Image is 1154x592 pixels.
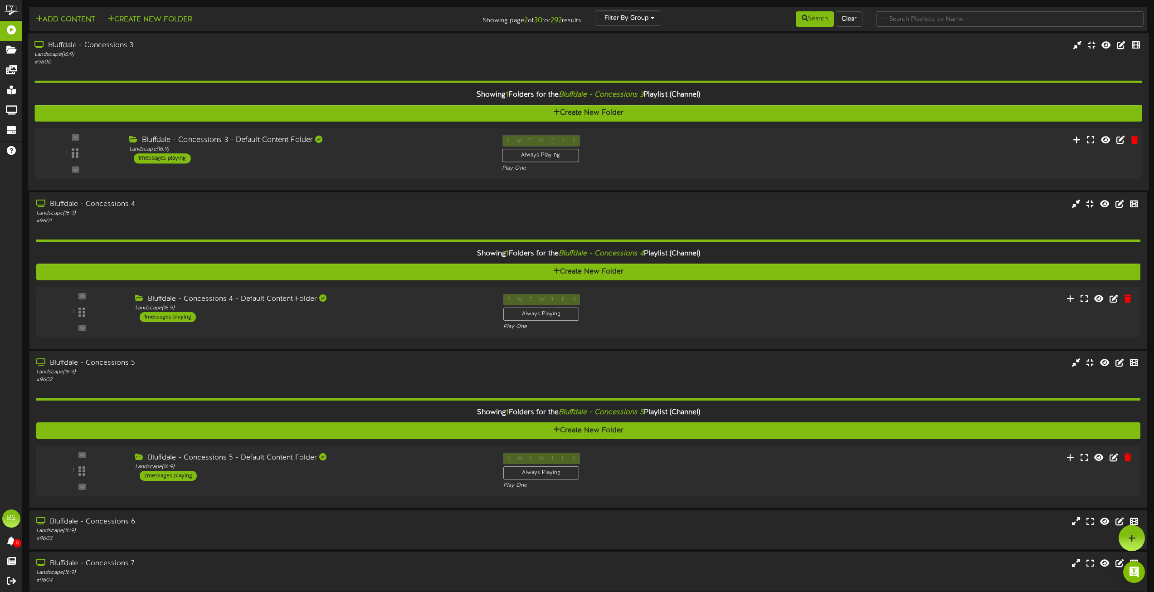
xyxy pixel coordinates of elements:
[129,146,488,153] div: Landscape ( 16:9 )
[503,482,766,489] div: Play One
[29,403,1147,422] div: Showing Folders for the Playlist (Channel)
[503,323,766,331] div: Play One
[34,40,488,51] div: Bluffdale - Concessions 3
[2,509,20,528] div: BS
[34,105,1142,122] button: Create New Folder
[140,312,196,322] div: 1 messages playing
[401,10,588,26] div: Showing page of for results
[129,135,488,146] div: Bluffdale - Concessions 3 - Default Content Folder
[135,463,490,471] div: Landscape ( 16:9 )
[13,539,21,548] span: 0
[36,422,1140,439] button: Create New Folder
[34,50,488,58] div: Landscape ( 16:9 )
[36,569,488,577] div: Landscape ( 16:9 )
[36,517,488,527] div: Bluffdale - Concessions 6
[503,308,579,321] div: Always Playing
[36,368,488,376] div: Landscape ( 16:9 )
[836,11,862,27] button: Clear
[28,85,1149,105] div: Showing Folders for the Playlist (Channel)
[135,304,490,312] div: Landscape ( 16:9 )
[36,199,488,210] div: Bluffdale - Concessions 4
[550,16,562,24] strong: 292
[105,14,195,25] button: Create New Folder
[36,358,488,368] div: Bluffdale - Concessions 5
[36,535,488,543] div: # 9603
[534,16,542,24] strong: 30
[506,250,509,258] span: 1
[36,217,488,225] div: # 9601
[876,11,1144,27] input: -- Search Playlists by Name --
[33,14,98,25] button: Add Content
[503,466,579,479] div: Always Playing
[559,250,644,258] i: Bluffdale - Concessions 4
[36,558,488,569] div: Bluffdale - Concessions 7
[524,16,528,24] strong: 2
[1123,561,1145,583] div: Open Intercom Messenger
[34,59,488,66] div: # 9600
[796,11,834,27] button: Search
[135,453,490,463] div: Bluffdale - Concessions 5 - Default Content Folder
[135,294,490,304] div: Bluffdale - Concessions 4 - Default Content Folder
[506,408,509,416] span: 1
[29,244,1147,264] div: Showing Folders for the Playlist (Channel)
[559,408,644,416] i: Bluffdale - Concessions 5
[140,471,197,481] div: 2 messages playing
[36,376,488,384] div: # 9602
[134,153,191,163] div: 1 messages playing
[595,10,660,26] button: Filter By Group
[506,91,508,99] span: 1
[559,91,644,99] i: Bluffdale - Concessions 3
[502,165,768,172] div: Play One
[502,149,579,162] div: Always Playing
[36,527,488,535] div: Landscape ( 16:9 )
[36,210,488,217] div: Landscape ( 16:9 )
[36,264,1140,280] button: Create New Folder
[36,577,488,584] div: # 9604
